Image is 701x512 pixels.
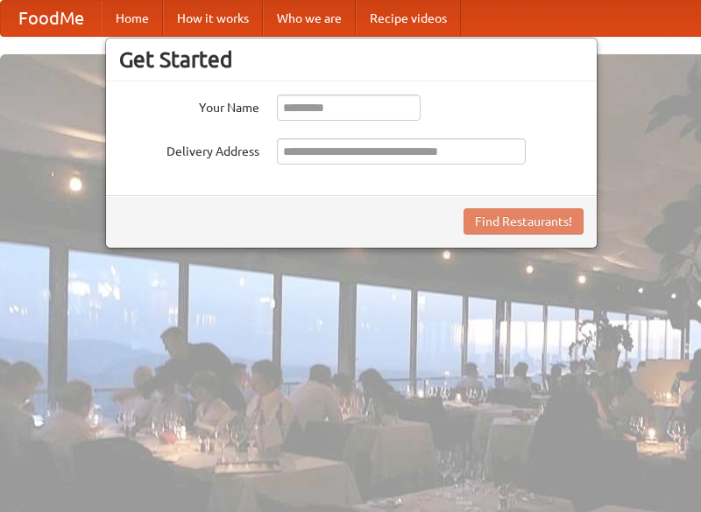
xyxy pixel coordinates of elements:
a: FoodMe [1,1,102,36]
a: Who we are [263,1,356,36]
h3: Get Started [119,46,584,73]
label: Delivery Address [119,138,259,160]
label: Your Name [119,95,259,116]
a: How it works [163,1,263,36]
a: Home [102,1,163,36]
a: Recipe videos [356,1,461,36]
button: Find Restaurants! [464,208,584,235]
